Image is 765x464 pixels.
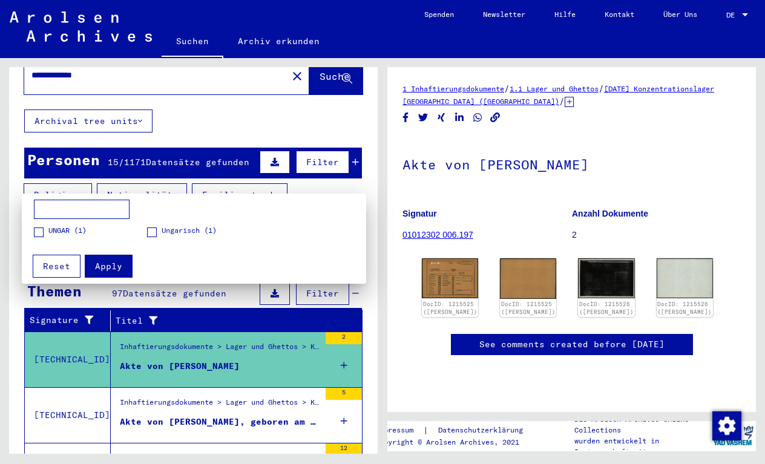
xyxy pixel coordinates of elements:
span: Reset [43,260,70,271]
span: Apply [95,260,122,271]
span: Ungarisch (1) [162,224,217,235]
span: UNGAR (1) [48,224,87,235]
button: Reset [33,254,80,277]
img: Zustimmung ändern [712,411,741,440]
button: Apply [85,254,133,277]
